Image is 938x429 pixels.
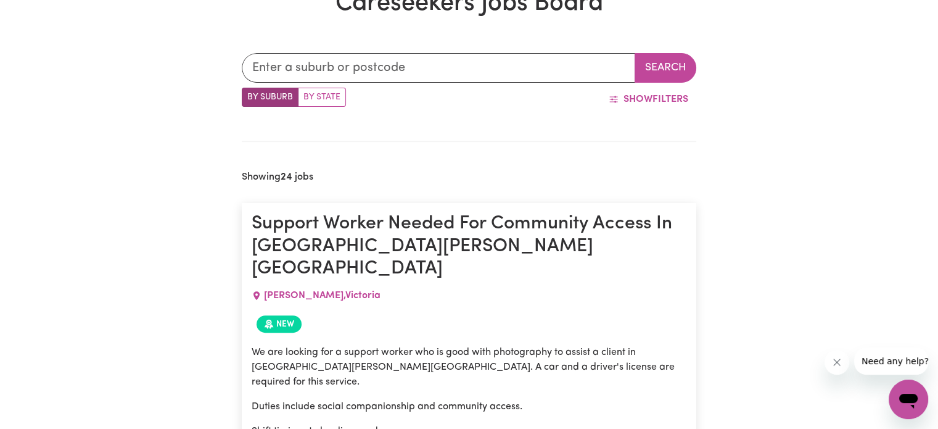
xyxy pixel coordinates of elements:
[7,9,75,19] span: Need any help?
[252,399,686,414] p: Duties include social companionship and community access.
[264,291,381,301] span: [PERSON_NAME] , Victoria
[242,172,313,183] h2: Showing jobs
[635,53,696,83] button: Search
[281,172,292,182] b: 24
[257,315,302,333] span: Job posted within the last 30 days
[252,213,686,280] h1: Support Worker Needed For Community Access In [GEOGRAPHIC_DATA][PERSON_NAME][GEOGRAPHIC_DATA]
[601,88,696,111] button: ShowFilters
[889,380,928,419] iframe: Button to launch messaging window
[825,350,849,375] iframe: Close message
[242,53,635,83] input: Enter a suburb or postcode
[854,348,928,375] iframe: Message from company
[623,94,652,104] span: Show
[298,88,346,107] label: Search by state
[242,88,298,107] label: Search by suburb/post code
[252,345,686,389] p: We are looking for a support worker who is good with photography to assist a client in [GEOGRAPHI...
